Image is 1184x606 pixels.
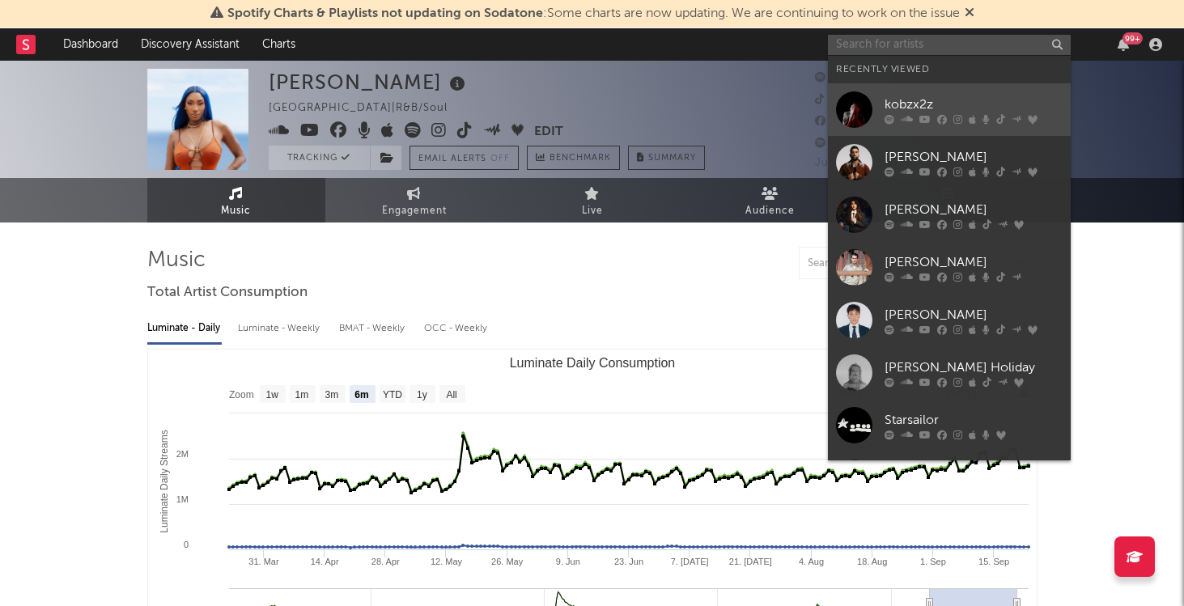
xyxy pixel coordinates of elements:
[815,73,888,83] span: 5,479,242
[503,178,681,222] a: Live
[382,201,447,221] span: Engagement
[815,138,987,149] span: 9,507,833 Monthly Listeners
[424,315,489,342] div: OCC - Weekly
[371,557,399,566] text: 28. Apr
[800,257,970,270] input: Search by song name or URL
[648,154,696,163] span: Summary
[509,356,675,370] text: Luminate Daily Consumption
[828,83,1071,136] a: kobzx2z
[728,557,771,566] text: 21. [DATE]
[295,389,308,400] text: 1m
[582,201,603,221] span: Live
[269,69,469,95] div: [PERSON_NAME]
[325,389,338,400] text: 3m
[815,95,891,105] span: 4,000,000
[417,389,427,400] text: 1y
[836,60,1063,79] div: Recently Viewed
[828,35,1071,55] input: Search for artists
[490,155,510,163] em: Off
[527,146,620,170] a: Benchmark
[978,557,1009,566] text: 15. Sep
[147,315,222,342] div: Luminate - Daily
[613,557,643,566] text: 23. Jun
[265,389,278,400] text: 1w
[885,200,1063,219] div: [PERSON_NAME]
[183,540,188,549] text: 0
[828,451,1071,504] a: RIKA
[828,136,1071,189] a: [PERSON_NAME]
[885,305,1063,324] div: [PERSON_NAME]
[919,557,945,566] text: 1. Sep
[815,158,910,168] span: Jump Score: 72.4
[491,557,524,566] text: 26. May
[534,122,563,142] button: Edit
[885,358,1063,377] div: [PERSON_NAME] Holiday
[828,346,1071,399] a: [PERSON_NAME] Holiday
[745,201,795,221] span: Audience
[1118,38,1129,51] button: 99+
[251,28,307,61] a: Charts
[885,147,1063,167] div: [PERSON_NAME]
[446,389,456,400] text: All
[857,557,887,566] text: 18. Aug
[147,283,308,303] span: Total Artist Consumption
[269,146,370,170] button: Tracking
[885,95,1063,114] div: kobzx2z
[828,399,1071,451] a: Starsailor
[815,117,891,127] span: 6,400,000
[382,389,401,400] text: YTD
[798,557,823,566] text: 4. Aug
[325,178,503,222] a: Engagement
[1122,32,1143,44] div: 99 +
[310,557,338,566] text: 14. Apr
[129,28,251,61] a: Discovery Assistant
[52,28,129,61] a: Dashboard
[670,557,708,566] text: 7. [DATE]
[221,201,251,221] span: Music
[828,241,1071,294] a: [PERSON_NAME]
[410,146,519,170] button: Email AlertsOff
[555,557,579,566] text: 9. Jun
[176,449,188,459] text: 2M
[269,99,466,118] div: [GEOGRAPHIC_DATA] | R&B/Soul
[248,557,279,566] text: 31. Mar
[354,389,368,400] text: 6m
[885,410,1063,430] div: Starsailor
[238,315,323,342] div: Luminate - Weekly
[158,430,169,532] text: Luminate Daily Streams
[681,178,859,222] a: Audience
[176,494,188,504] text: 1M
[628,146,705,170] button: Summary
[828,294,1071,346] a: [PERSON_NAME]
[430,557,462,566] text: 12. May
[227,7,960,20] span: : Some charts are now updating. We are continuing to work on the issue
[147,178,325,222] a: Music
[885,252,1063,272] div: [PERSON_NAME]
[550,149,611,168] span: Benchmark
[828,189,1071,241] a: [PERSON_NAME]
[229,389,254,400] text: Zoom
[227,7,543,20] span: Spotify Charts & Playlists not updating on Sodatone
[965,7,974,20] span: Dismiss
[339,315,408,342] div: BMAT - Weekly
